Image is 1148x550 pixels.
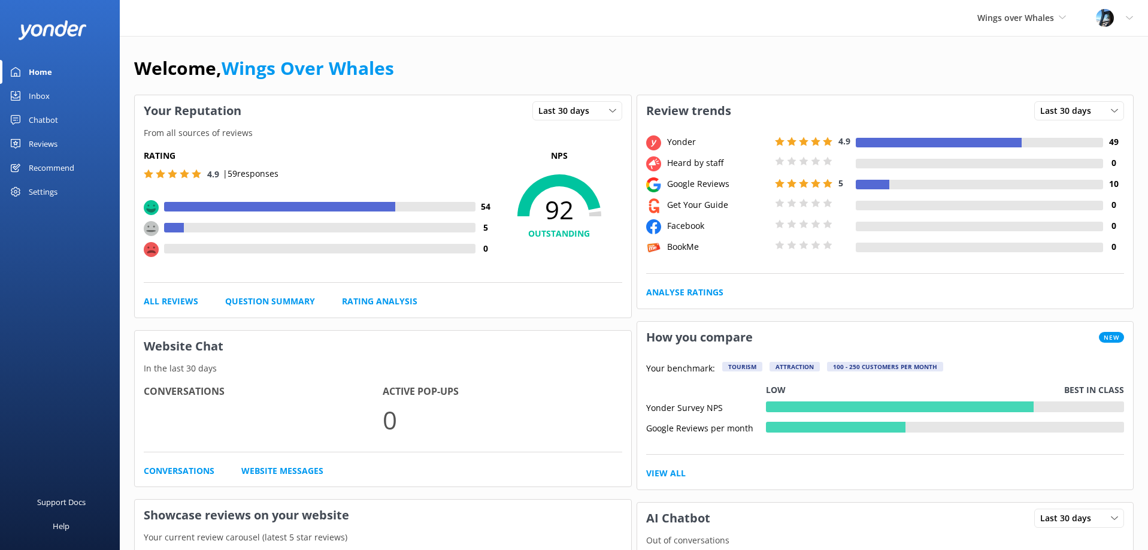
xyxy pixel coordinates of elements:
div: Support Docs [37,490,86,514]
h4: 0 [1103,156,1124,170]
span: New [1099,332,1124,343]
h3: Your Reputation [135,95,250,126]
p: In the last 30 days [135,362,631,375]
h4: 0 [1103,240,1124,253]
span: Last 30 days [1040,104,1098,117]
div: Heard by staff [664,156,772,170]
a: Question Summary [225,295,315,308]
p: Your benchmark: [646,362,715,376]
div: Tourism [722,362,762,371]
a: Wings Over Whales [222,56,394,80]
h3: How you compare [637,322,762,353]
p: Your current review carousel (latest 5 star reviews) [135,531,631,544]
div: Attraction [770,362,820,371]
h4: 5 [475,221,496,234]
a: Rating Analysis [342,295,417,308]
h3: Website Chat [135,331,631,362]
div: Help [53,514,69,538]
h1: Welcome, [134,54,394,83]
div: Yonder Survey NPS [646,401,766,412]
p: Out of conversations [637,534,1134,547]
span: Wings over Whales [977,12,1054,23]
div: Google Reviews [664,177,772,191]
div: Chatbot [29,108,58,132]
p: Best in class [1064,383,1124,397]
p: | 59 responses [223,167,278,180]
h4: 49 [1103,135,1124,149]
span: 92 [496,195,622,225]
a: View All [646,467,686,480]
h4: 54 [475,200,496,213]
h5: Rating [144,149,496,162]
p: Low [766,383,786,397]
a: Analyse Ratings [646,286,723,299]
a: Conversations [144,464,214,478]
h4: 0 [1103,219,1124,232]
div: Google Reviews per month [646,422,766,433]
div: BookMe [664,240,772,253]
a: Website Messages [241,464,323,478]
p: 0 [383,400,622,440]
h4: 0 [1103,198,1124,211]
span: 4.9 [838,135,850,147]
h4: Conversations [144,384,383,400]
div: Recommend [29,156,74,180]
span: Last 30 days [538,104,596,117]
p: NPS [496,149,622,162]
span: 5 [838,177,843,189]
div: Inbox [29,84,50,108]
span: 4.9 [207,168,219,180]
div: Home [29,60,52,84]
div: Reviews [29,132,57,156]
div: 100 - 250 customers per month [827,362,943,371]
h3: Showcase reviews on your website [135,500,631,531]
div: Get Your Guide [664,198,772,211]
span: Last 30 days [1040,512,1098,525]
h3: AI Chatbot [637,503,719,534]
img: 145-1635463833.jpg [1096,9,1114,27]
h4: 0 [475,242,496,255]
div: Yonder [664,135,772,149]
h4: Active Pop-ups [383,384,622,400]
h4: 10 [1103,177,1124,191]
img: yonder-white-logo.png [18,20,87,40]
a: All Reviews [144,295,198,308]
h3: Review trends [637,95,740,126]
h4: OUTSTANDING [496,227,622,240]
p: From all sources of reviews [135,126,631,140]
div: Facebook [664,219,772,232]
div: Settings [29,180,57,204]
